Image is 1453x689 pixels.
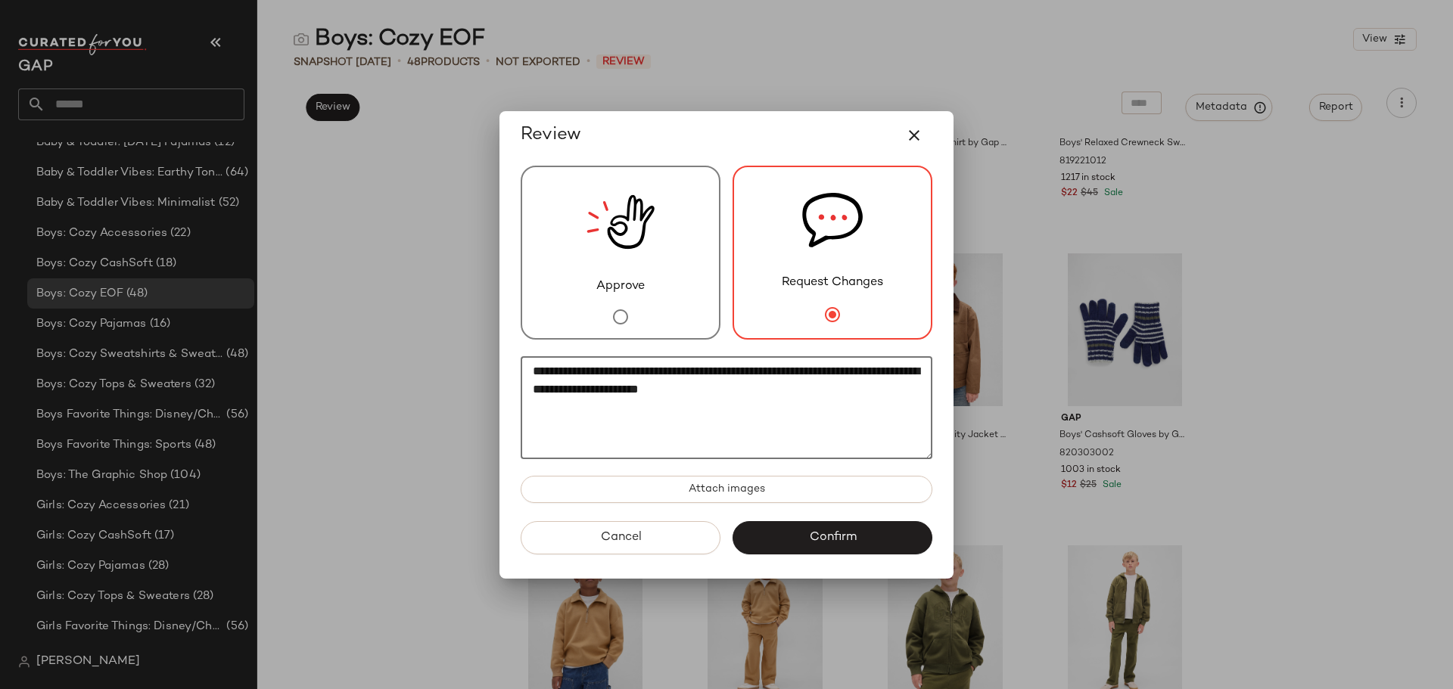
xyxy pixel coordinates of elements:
[688,483,765,495] span: Attach images
[586,167,655,278] img: review_new_snapshot.RGmwQ69l.svg
[782,274,883,292] span: Request Changes
[521,521,720,554] button: Cancel
[733,521,932,554] button: Confirm
[596,278,645,296] span: Approve
[802,167,863,274] img: svg%3e
[599,530,641,545] span: Cancel
[521,123,581,147] span: Review
[521,476,932,503] button: Attach images
[808,530,856,545] span: Confirm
